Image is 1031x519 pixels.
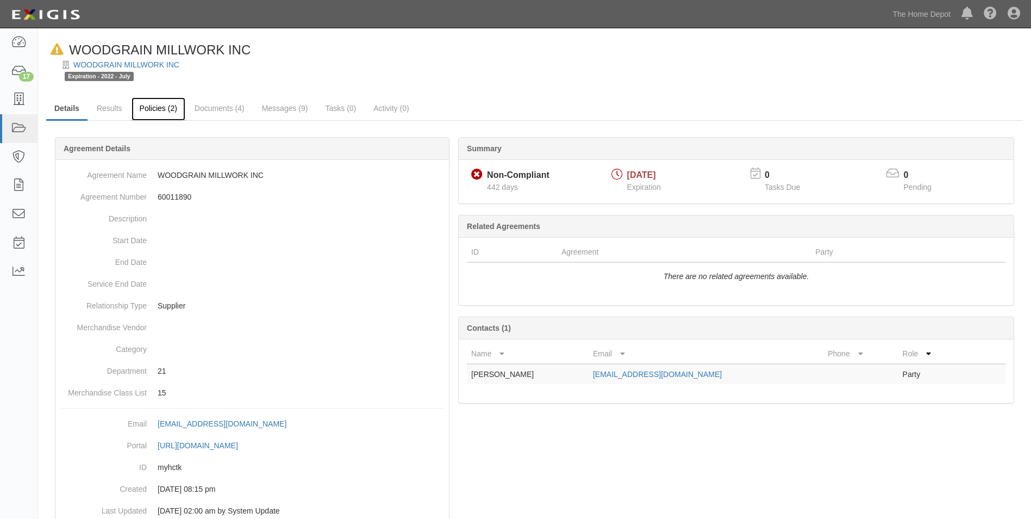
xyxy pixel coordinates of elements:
[664,272,809,281] i: There are no related agreements available.
[487,183,518,191] span: Since 07/01/2024
[887,3,956,25] a: The Home Depot
[60,295,445,317] dd: Supplier
[60,456,445,478] dd: myhctk
[365,97,417,119] a: Activity (0)
[765,169,814,182] p: 0
[8,5,83,24] img: logo-5460c22ac91f19d4615b14bd174203de0afe785f0fc80cf4dbbc73dc1793850b.png
[898,344,962,364] th: Role
[60,230,147,246] dt: Start Date
[19,72,34,82] div: 17
[60,186,147,202] dt: Agreement Number
[158,441,250,450] a: [URL][DOMAIN_NAME]
[60,186,445,208] dd: 60011890
[158,418,286,429] div: [EMAIL_ADDRESS][DOMAIN_NAME]
[60,164,445,186] dd: WOODGRAIN MILLWORK INC
[64,144,130,153] b: Agreement Details
[60,435,147,451] dt: Portal
[60,338,147,355] dt: Category
[823,344,898,364] th: Phone
[60,164,147,181] dt: Agreement Name
[51,44,64,55] i: In Default since 07/22/2025
[60,317,147,333] dt: Merchandise Vendor
[467,324,511,332] b: Contacts (1)
[904,169,945,182] p: 0
[89,97,130,119] a: Results
[60,295,147,311] dt: Relationship Type
[60,413,147,429] dt: Email
[60,478,445,500] dd: [DATE] 08:15 pm
[73,60,179,69] a: WOODGRAIN MILLWORK INC
[60,360,147,376] dt: Department
[60,456,147,473] dt: ID
[627,183,661,191] span: Expiration
[60,382,147,398] dt: Merchandise Class List
[158,366,445,376] p: 21
[46,97,88,121] a: Details
[132,97,185,121] a: Policies (2)
[46,41,251,59] div: WOODGRAIN MILLWORK INC
[589,344,823,364] th: Email
[811,242,957,262] th: Party
[471,169,483,181] i: Non-Compliant
[60,208,147,224] dt: Description
[467,144,502,153] b: Summary
[60,251,147,268] dt: End Date
[186,97,253,119] a: Documents (4)
[984,8,997,21] i: Help Center - Complianz
[158,387,445,398] p: 15
[904,183,932,191] span: Pending
[557,242,811,262] th: Agreement
[467,242,557,262] th: ID
[765,183,800,191] span: Tasks Due
[69,42,251,57] span: WOODGRAIN MILLWORK INC
[627,170,656,180] span: [DATE]
[317,97,364,119] a: Tasks (0)
[254,97,316,119] a: Messages (9)
[467,222,540,231] b: Related Agreements
[60,478,147,495] dt: Created
[158,419,298,428] a: [EMAIL_ADDRESS][DOMAIN_NAME]
[467,344,589,364] th: Name
[898,364,962,384] td: Party
[65,72,134,81] span: Expiration - 2022 - July
[593,370,722,379] a: [EMAIL_ADDRESS][DOMAIN_NAME]
[467,364,589,384] td: [PERSON_NAME]
[487,169,549,182] div: Non-Compliant
[60,500,147,516] dt: Last Updated
[60,273,147,289] dt: Service End Date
